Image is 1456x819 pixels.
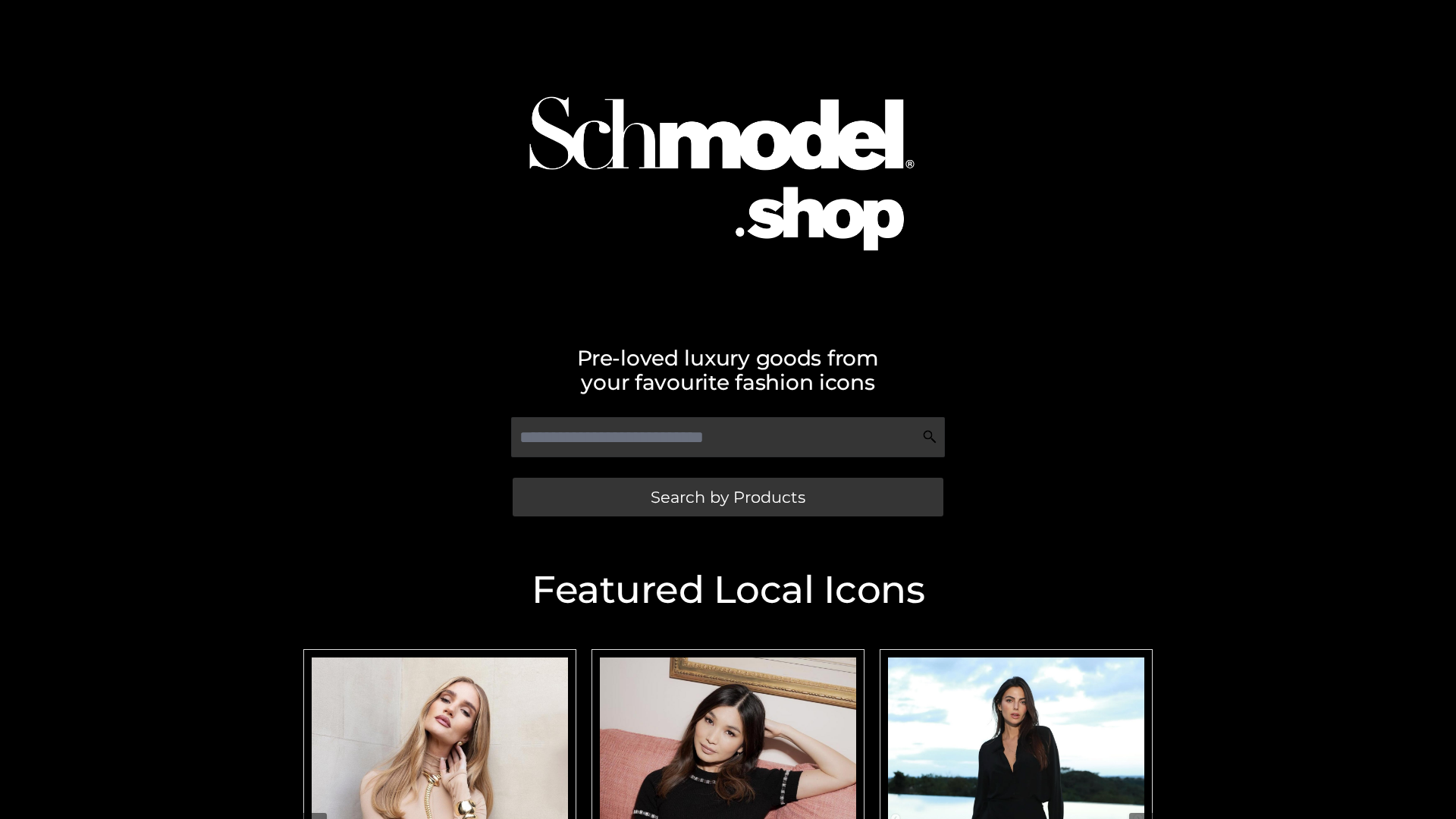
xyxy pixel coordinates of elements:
img: Search Icon [922,429,937,444]
h2: Pre-loved luxury goods from your favourite fashion icons [296,346,1160,394]
span: Search by Products [651,489,805,505]
a: Search by Products [513,478,943,516]
h2: Featured Local Icons​ [296,571,1160,609]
